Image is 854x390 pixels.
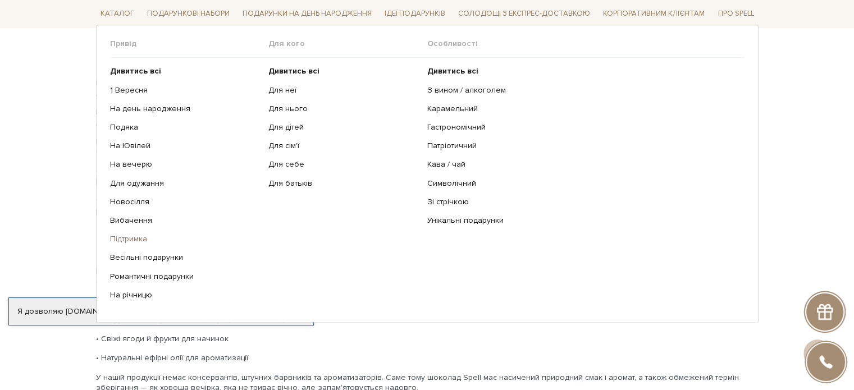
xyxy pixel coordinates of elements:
a: Весільні подарунки [110,253,261,263]
div: Каталог [96,25,759,323]
span: Для кого [268,39,427,49]
b: Дивитись всі [110,67,161,76]
a: На річницю [110,291,261,301]
span: Каталог [96,6,139,23]
a: Солодощі з експрес-доставкою [454,4,595,24]
a: Патріотичний [427,141,736,152]
a: Унікальні подарунки [427,216,736,226]
span: Подарункові набори [143,6,234,23]
a: Гастрономічний [427,123,736,133]
a: На вечерю [110,160,261,170]
div: Що ми створюємо в Spell [89,36,765,60]
a: Вибачення [110,216,261,226]
p: • Свіжі ягоди й фрукти для начинок [96,334,759,344]
a: Новосілля [110,198,261,208]
a: Для неї [268,85,419,95]
a: Для одужання [110,178,261,189]
a: Для себе [268,160,419,170]
span: Ідеї подарунків [380,6,450,23]
a: Зі стрічкою [427,198,736,208]
a: На день народження [110,104,261,114]
a: Дивитись всі [427,67,736,77]
span: Особливості [427,39,745,49]
a: Подяка [110,123,261,133]
a: Для сім'ї [268,141,419,152]
b: Дивитись всі [427,67,478,76]
a: 1 Вересня [110,85,261,95]
a: Корпоративним клієнтам [599,4,709,24]
span: Подарунки на День народження [238,6,376,23]
a: Для батьків [268,178,419,189]
div: Я дозволяю [DOMAIN_NAME] використовувати [9,306,313,316]
a: На Ювілей [110,141,261,152]
a: Для дітей [268,123,419,133]
a: Романтичні подарунки [110,272,261,282]
a: З вином / алкоголем [427,85,736,95]
p: • Натуральні ефірні олії для ароматизації [96,353,759,363]
a: Дивитись всі [110,67,261,77]
a: Підтримка [110,235,261,245]
span: Привід [110,39,269,49]
a: Дивитись всі [268,67,419,77]
a: Для нього [268,104,419,114]
a: Кава / чай [427,160,736,170]
a: Карамельний [427,104,736,114]
b: Дивитись всі [268,67,319,76]
span: Про Spell [713,6,758,23]
a: Символічний [427,178,736,189]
